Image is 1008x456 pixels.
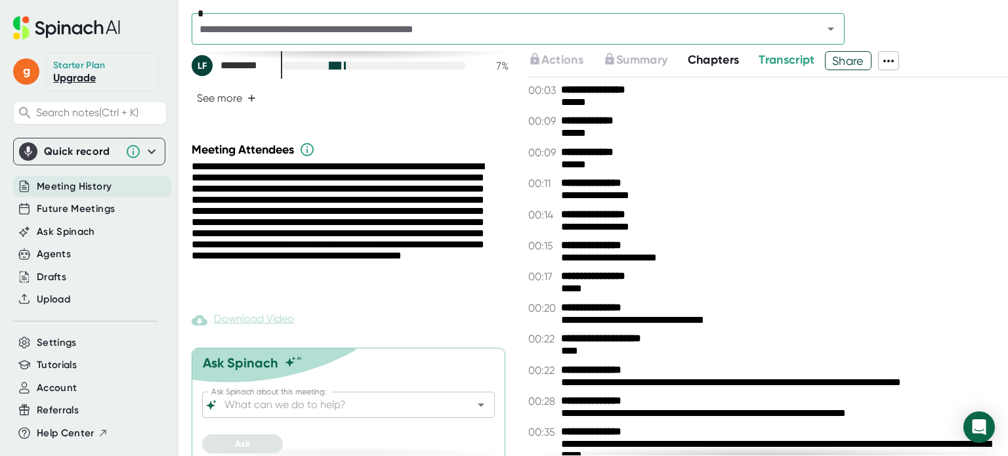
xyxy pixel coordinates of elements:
[37,292,70,307] button: Upload
[44,145,119,158] div: Quick record
[528,270,558,283] span: 00:17
[528,209,558,221] span: 00:14
[528,302,558,314] span: 00:20
[528,51,603,70] div: Upgrade to access
[476,60,509,72] div: 7 %
[53,60,106,72] div: Starter Plan
[826,49,871,72] span: Share
[528,426,558,438] span: 00:35
[822,20,840,38] button: Open
[247,93,256,104] span: +
[37,335,77,350] button: Settings
[192,312,294,328] div: Paid feature
[528,84,558,96] span: 00:03
[759,52,815,67] span: Transcript
[528,395,558,407] span: 00:28
[203,355,278,371] div: Ask Spinach
[13,58,39,85] span: g
[202,434,283,453] button: Ask
[603,51,687,70] div: Upgrade to access
[222,396,452,414] input: What can we do to help?
[53,72,96,84] a: Upgrade
[528,239,558,252] span: 00:15
[37,358,77,373] button: Tutorials
[192,55,213,76] div: LF
[235,438,250,449] span: Ask
[688,51,740,69] button: Chapters
[528,51,583,69] button: Actions
[37,224,95,239] button: Ask Spinach
[19,138,159,165] div: Quick record
[37,179,112,194] button: Meeting History
[37,426,94,441] span: Help Center
[37,247,71,262] button: Agents
[528,177,558,190] span: 00:11
[616,52,667,67] span: Summary
[36,106,163,119] span: Search notes (Ctrl + K)
[192,87,261,110] button: See more+
[825,51,871,70] button: Share
[528,146,558,159] span: 00:09
[963,411,995,443] div: Open Intercom Messenger
[472,396,490,414] button: Open
[528,364,558,377] span: 00:22
[37,201,115,217] button: Future Meetings
[688,52,740,67] span: Chapters
[37,381,77,396] button: Account
[528,115,558,127] span: 00:09
[37,270,66,285] button: Drafts
[37,426,108,441] button: Help Center
[192,142,512,157] div: Meeting Attendees
[528,333,558,345] span: 00:22
[37,403,79,418] button: Referrals
[541,52,583,67] span: Actions
[603,51,667,69] button: Summary
[759,51,815,69] button: Transcript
